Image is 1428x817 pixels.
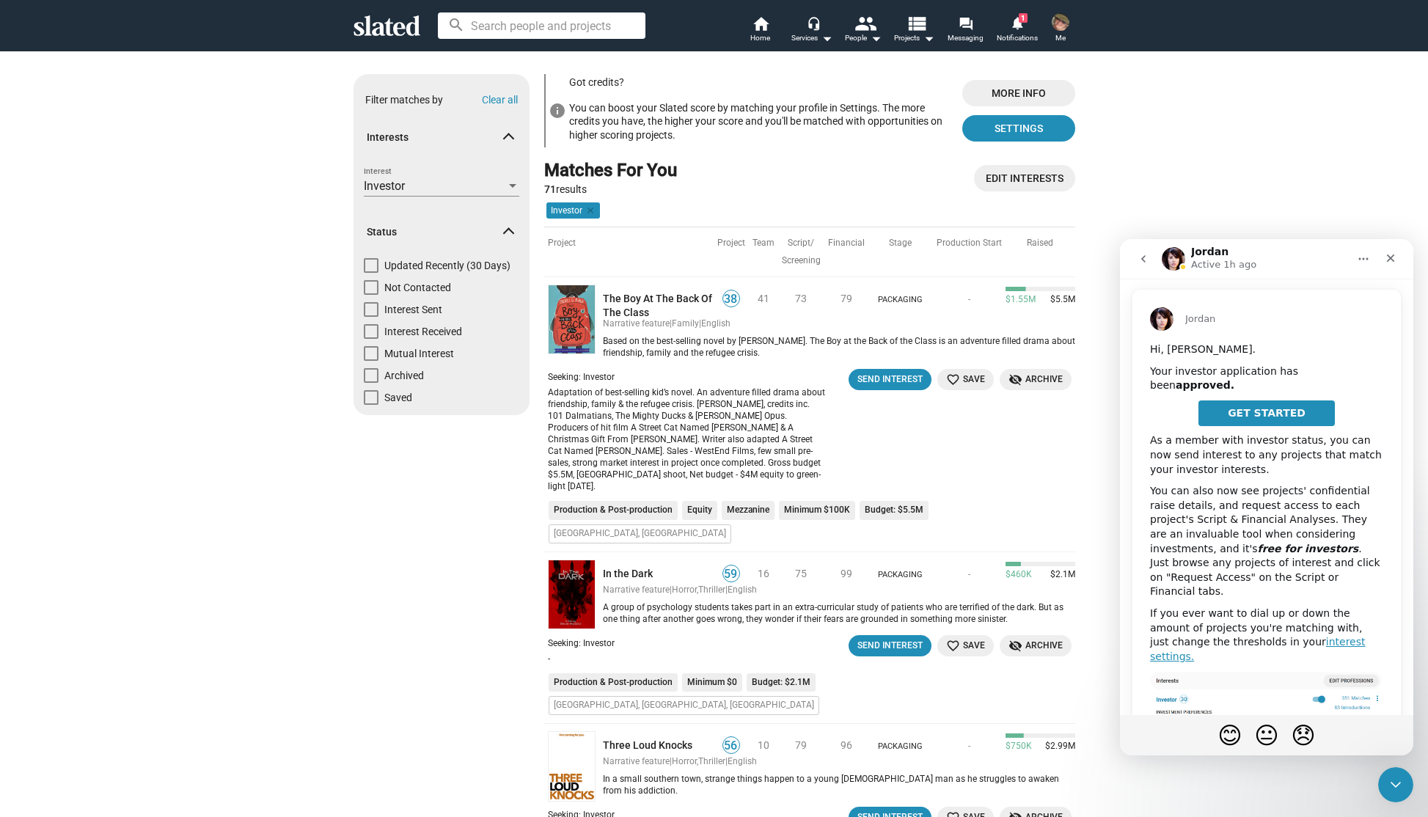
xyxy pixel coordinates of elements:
[728,585,757,595] span: English
[795,568,807,579] span: 75
[824,227,868,277] th: Financial
[758,293,769,304] span: 41
[807,16,820,29] mat-icon: headset_mic
[354,164,530,210] div: Interests
[857,372,923,387] div: Send Interest
[1010,15,1024,29] mat-icon: notifications
[786,15,838,47] button: Services
[946,639,960,653] mat-icon: favorite_border
[65,74,95,85] span: Jordan
[354,114,530,161] mat-expansion-panel-header: Interests
[134,483,158,510] span: 😐
[549,696,819,715] li: [GEOGRAPHIC_DATA], [GEOGRAPHIC_DATA], [GEOGRAPHIC_DATA]
[845,29,882,47] div: People
[838,15,889,47] button: People
[549,501,678,520] li: Production & Post-production
[937,569,1002,581] div: -
[795,293,807,304] span: 73
[544,159,677,183] div: Matches For You
[1006,741,1032,752] span: $750K
[841,739,852,751] span: 96
[714,227,749,277] th: Project
[569,76,951,89] h3: Got credits?
[868,227,933,277] th: Stage
[672,318,699,329] span: Family
[937,369,994,390] button: Save
[940,15,992,47] a: Messaging
[986,165,1063,191] span: Edit Interests
[603,774,1075,797] div: In a small southern town, strange things happen to a young [DEMOGRAPHIC_DATA] man as he struggles...
[582,204,596,217] mat-icon: clear
[92,478,128,513] span: blush reaction
[857,638,923,653] div: Send Interest
[365,93,443,107] div: Filter matches by
[364,179,405,193] span: Investor
[682,501,717,520] li: Equity
[1006,227,1075,277] th: Raised
[1006,569,1032,581] span: $460K
[933,227,1006,277] th: Production Start
[12,50,282,607] div: Jordan says…
[974,80,1063,106] span: More Info
[682,673,742,692] li: Minimum $0
[548,372,615,382] span: Seeking: Investor
[946,373,960,386] mat-icon: favorite_border
[544,227,603,277] th: Project
[849,369,931,390] sl-message-button: Send Interest
[544,74,1075,159] sl-promotion: Got credits?
[384,368,424,383] span: Archived
[549,102,566,120] mat-icon: info
[549,524,731,543] li: [GEOGRAPHIC_DATA], [GEOGRAPHIC_DATA]
[1044,294,1075,306] span: $5.5M
[548,386,827,492] div: Adaptation of best-selling kid’s novel. An adventure filled drama about friendship, family & the ...
[946,638,985,653] span: Save
[603,318,672,329] span: Narrative feature |
[56,140,114,152] b: approved.
[937,635,994,656] button: Save
[937,294,1002,306] div: -
[1008,639,1022,653] mat-icon: visibility_off
[795,739,807,751] span: 79
[30,194,263,238] div: As a member with investor status, you can now send interest to any projects that match your inves...
[946,372,985,387] span: Save
[603,585,672,595] span: Narrative feature |
[725,585,728,595] span: |
[1044,569,1075,581] span: $2.1M
[937,741,1002,752] div: -
[30,68,54,92] img: Profile image for Jordan
[603,756,672,766] span: Narrative feature |
[384,280,451,295] span: Not Contacted
[758,739,769,751] span: 10
[841,568,852,579] span: 99
[698,756,725,766] span: Thriller
[603,292,714,318] a: The Boy At The Back Of The Class
[1378,767,1413,802] iframe: Intercom live chat
[992,15,1043,47] a: 1Notifications
[894,29,934,47] span: Projects
[354,208,530,255] mat-expansion-panel-header: Status
[1008,372,1063,387] span: Archive
[749,227,778,277] th: Team
[868,276,933,318] td: Packaging
[548,285,596,354] img: The Boy At The Back Of The Class
[750,29,770,47] span: Home
[30,125,263,154] div: Your investor application has been
[78,161,215,188] a: GET STARTED
[735,15,786,47] a: Home
[701,318,731,329] span: English
[1055,29,1066,47] span: Me
[1000,635,1072,656] button: Archive
[482,94,518,106] button: Clear all
[384,390,412,405] span: Saved
[849,635,931,656] button: Send Interest
[959,16,973,30] mat-icon: forum
[30,103,263,118] div: Hi, [PERSON_NAME].
[752,15,769,32] mat-icon: home
[128,478,165,513] span: neutral face reaction
[779,501,855,520] li: Minimum $100K
[758,568,769,579] span: 16
[30,397,245,423] a: interest settings.
[603,739,714,752] a: Three Loud Knocks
